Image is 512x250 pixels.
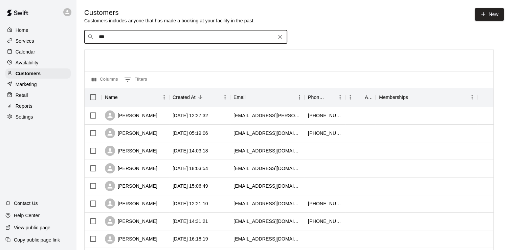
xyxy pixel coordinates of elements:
[233,200,301,207] div: alden10@yahoo.com
[326,92,335,102] button: Sort
[16,59,39,66] p: Availability
[5,68,71,79] a: Customers
[84,30,287,44] div: Search customers by name or email
[233,218,301,225] div: alandjihnson73@gmail.com
[173,200,208,207] div: 2025-10-11 12:21:10
[246,92,255,102] button: Sort
[16,113,33,120] p: Settings
[16,48,35,55] p: Calendar
[294,92,305,102] button: Menu
[173,88,196,107] div: Created At
[84,8,255,17] h5: Customers
[196,92,205,102] button: Sort
[14,236,60,243] p: Copy public page link
[5,47,71,57] a: Calendar
[105,146,157,156] div: [PERSON_NAME]
[335,92,345,102] button: Menu
[14,224,50,231] p: View public page
[90,74,120,85] button: Select columns
[305,88,345,107] div: Phone Number
[233,165,301,172] div: jaypardes88@gmail.com
[16,38,34,44] p: Services
[173,165,208,172] div: 2025-10-11 18:03:54
[173,183,208,189] div: 2025-10-11 15:06:49
[5,36,71,46] a: Services
[308,88,326,107] div: Phone Number
[118,92,127,102] button: Sort
[408,92,418,102] button: Sort
[5,112,71,122] a: Settings
[84,17,255,24] p: Customers includes anyone that has made a booking at your facility in the past.
[105,181,157,191] div: [PERSON_NAME]
[475,8,504,21] a: New
[275,32,285,42] button: Clear
[16,81,37,88] p: Marketing
[173,112,208,119] div: 2025-10-13 12:27:32
[308,200,342,207] div: +14802990965
[173,218,208,225] div: 2025-10-10 14:31:21
[230,88,305,107] div: Email
[233,183,301,189] div: trmason2121@gmail.com
[16,27,28,34] p: Home
[102,88,169,107] div: Name
[123,74,149,85] button: Show filters
[105,234,157,244] div: [PERSON_NAME]
[159,92,169,102] button: Menu
[345,88,376,107] div: Age
[233,235,301,242] div: bjlinnenbrink@gmail.com
[233,147,301,154] div: igadient21@gmail.com
[5,79,71,89] a: Marketing
[379,88,408,107] div: Memberships
[355,92,365,102] button: Sort
[105,110,157,121] div: [PERSON_NAME]
[105,199,157,209] div: [PERSON_NAME]
[5,58,71,68] a: Availability
[173,235,208,242] div: 2025-10-09 16:18:19
[105,128,157,138] div: [PERSON_NAME]
[5,90,71,100] a: Retail
[14,200,38,207] p: Contact Us
[308,218,342,225] div: +18285534012
[16,70,41,77] p: Customers
[169,88,230,107] div: Created At
[467,92,477,102] button: Menu
[308,112,342,119] div: +18142031046
[14,212,40,219] p: Help Center
[365,88,372,107] div: Age
[105,216,157,226] div: [PERSON_NAME]
[233,112,301,119] div: sena.johnny@yahoo.com
[233,130,301,137] div: morgancorriveau3@gmail.com
[16,103,32,109] p: Reports
[5,25,71,35] a: Home
[233,88,246,107] div: Email
[220,92,230,102] button: Menu
[173,130,208,137] div: 2025-10-13 05:19:06
[105,163,157,173] div: [PERSON_NAME]
[173,147,208,154] div: 2025-10-12 14:03:18
[16,92,28,99] p: Retail
[5,101,71,111] a: Reports
[376,88,477,107] div: Memberships
[105,88,118,107] div: Name
[345,92,355,102] button: Menu
[308,130,342,137] div: +17146835348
